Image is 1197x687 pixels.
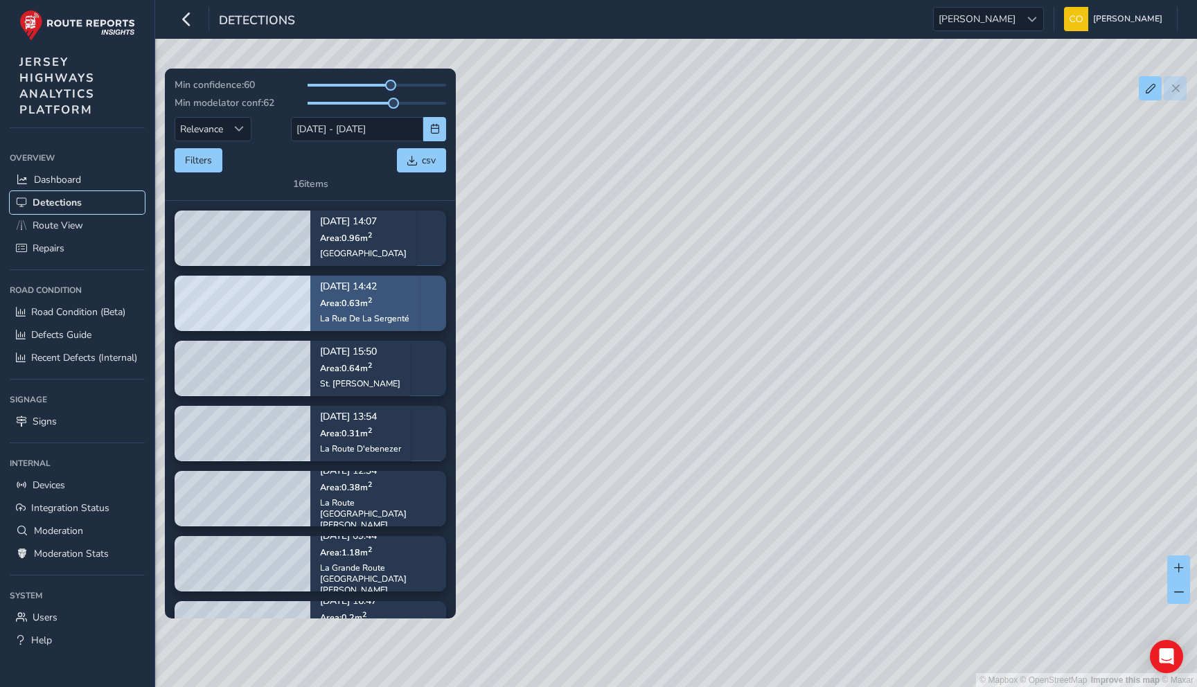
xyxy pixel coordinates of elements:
[10,542,145,565] a: Moderation Stats
[320,283,409,292] p: [DATE] 14:42
[320,612,366,623] span: Area: 0.2 m
[10,629,145,652] a: Help
[244,78,255,91] span: 60
[320,467,436,476] p: [DATE] 12:34
[228,118,251,141] div: Sort by Date
[10,280,145,301] div: Road Condition
[368,230,372,240] sup: 2
[368,295,372,305] sup: 2
[320,443,401,454] div: La Route D'ebenezer
[320,378,400,389] div: St. [PERSON_NAME]
[33,242,64,255] span: Repairs
[31,634,52,647] span: Help
[10,410,145,433] a: Signs
[362,609,366,620] sup: 2
[10,606,145,629] a: Users
[320,413,401,422] p: [DATE] 13:54
[175,78,244,91] span: Min confidence:
[1064,7,1167,31] button: [PERSON_NAME]
[175,118,228,141] span: Relevance
[33,196,82,209] span: Detections
[34,524,83,537] span: Moderation
[1093,7,1162,31] span: [PERSON_NAME]
[19,54,95,118] span: JERSEY HIGHWAYS ANALYTICS PLATFORM
[1064,7,1088,31] img: diamond-layout
[10,497,145,519] a: Integration Status
[368,360,372,371] sup: 2
[320,562,436,596] div: La Grande Route [GEOGRAPHIC_DATA][PERSON_NAME]
[34,547,109,560] span: Moderation Stats
[10,191,145,214] a: Detections
[368,479,372,490] sup: 2
[31,328,91,341] span: Defects Guide
[368,425,372,436] sup: 2
[320,597,436,607] p: [DATE] 16:47
[10,237,145,260] a: Repairs
[31,501,109,515] span: Integration Status
[320,232,372,244] span: Area: 0.96 m
[320,313,409,324] div: La Rue De La Sergenté
[10,346,145,369] a: Recent Defects (Internal)
[33,415,57,428] span: Signs
[368,544,372,555] sup: 2
[320,532,436,542] p: [DATE] 09:44
[10,323,145,346] a: Defects Guide
[10,519,145,542] a: Moderation
[320,497,436,530] div: La Route [GEOGRAPHIC_DATA][PERSON_NAME]
[320,248,407,259] div: [GEOGRAPHIC_DATA]
[263,96,274,109] span: 62
[175,96,263,109] span: Min modelator conf:
[320,348,400,357] p: [DATE] 15:50
[19,10,135,41] img: rr logo
[10,301,145,323] a: Road Condition (Beta)
[320,481,372,493] span: Area: 0.38 m
[320,217,407,227] p: [DATE] 14:07
[33,479,65,492] span: Devices
[1150,640,1183,673] div: Open Intercom Messenger
[10,474,145,497] a: Devices
[34,173,81,186] span: Dashboard
[10,168,145,191] a: Dashboard
[31,305,125,319] span: Road Condition (Beta)
[10,453,145,474] div: Internal
[10,389,145,410] div: Signage
[33,219,83,232] span: Route View
[33,611,57,624] span: Users
[320,546,372,558] span: Area: 1.18 m
[934,8,1020,30] span: [PERSON_NAME]
[422,154,436,167] span: csv
[293,177,328,190] div: 16 items
[320,427,372,439] span: Area: 0.31 m
[320,297,372,309] span: Area: 0.63 m
[175,148,222,172] button: Filters
[219,12,295,31] span: Detections
[10,148,145,168] div: Overview
[31,351,137,364] span: Recent Defects (Internal)
[397,148,446,172] button: csv
[10,214,145,237] a: Route View
[320,362,372,374] span: Area: 0.64 m
[10,585,145,606] div: System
